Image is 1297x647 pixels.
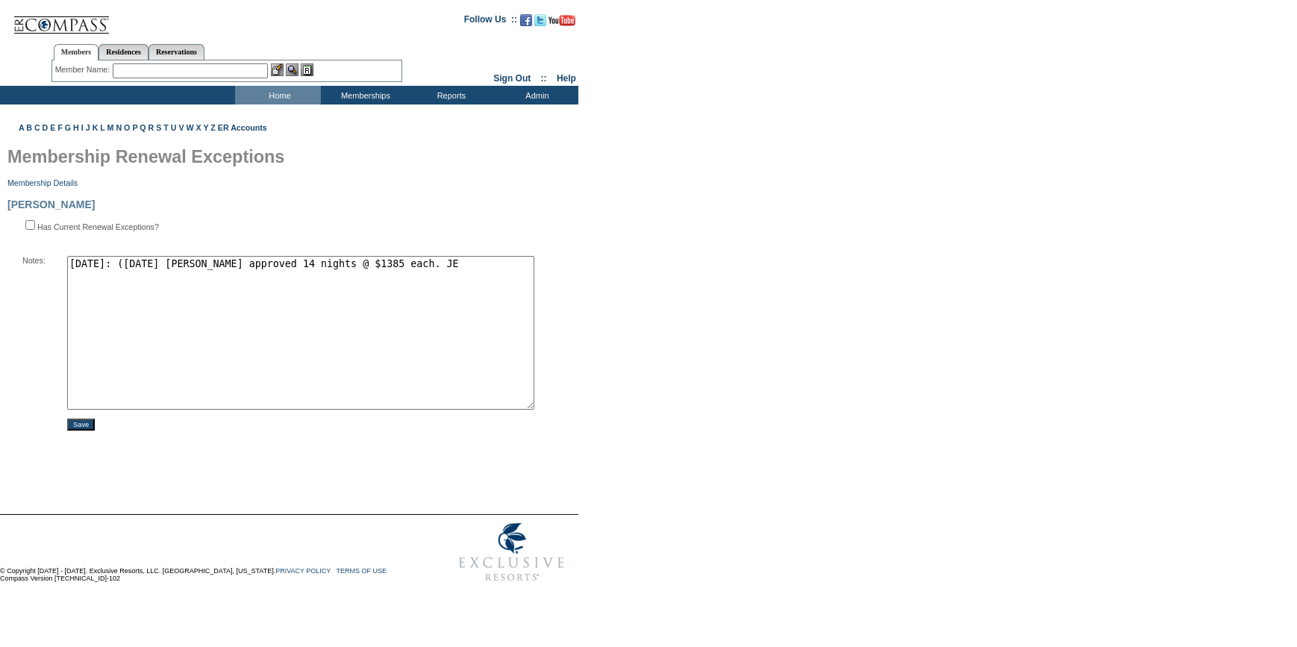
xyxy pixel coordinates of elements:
input: Save [67,419,95,431]
a: F [57,123,63,132]
span: Notes: [22,256,46,265]
a: Membership Details [7,178,78,187]
span: [PERSON_NAME] [7,199,95,210]
a: M [107,123,114,132]
a: S [156,123,161,132]
a: Members [54,44,99,60]
a: T [163,123,169,132]
img: Become our fan on Facebook [520,14,532,26]
a: Q [140,123,146,132]
a: Help [557,73,576,84]
a: B [26,123,32,132]
td: Memberships [321,86,407,104]
a: X [196,123,201,132]
a: D [43,123,49,132]
a: I [81,123,84,132]
a: Y [203,123,208,132]
a: P [132,123,137,132]
img: Subscribe to our YouTube Channel [549,15,575,26]
h1: Membership Renewal Exceptions [7,143,578,175]
img: b_edit.gif [271,63,284,76]
a: K [93,123,99,132]
a: E [50,123,55,132]
a: Follow us on Twitter [534,19,546,28]
td: Home [235,86,321,104]
a: PRIVACY POLICY [275,567,331,575]
a: W [187,123,194,132]
img: Reservations [301,63,313,76]
a: J [86,123,90,132]
a: Sign Out [493,73,531,84]
a: A [19,123,24,132]
td: Follow Us :: [464,13,517,31]
td: Reports [407,86,493,104]
img: Exclusive Resorts [445,515,578,590]
a: R [149,123,154,132]
a: V [178,123,184,132]
a: U [171,123,177,132]
img: View [286,63,299,76]
img: Compass Home [13,4,110,34]
a: N [116,123,122,132]
a: Become our fan on Facebook [520,19,532,28]
img: Follow us on Twitter [534,14,546,26]
a: TERMS OF USE [337,567,387,575]
td: Admin [493,86,578,104]
a: O [124,123,130,132]
a: Residences [99,44,149,60]
a: C [34,123,40,132]
label: Has Current Renewal Exceptions? [37,222,159,231]
a: Reservations [149,44,204,60]
a: L [100,123,104,132]
a: Subscribe to our YouTube Channel [549,19,575,28]
a: ER Accounts [218,123,267,132]
div: Member Name: [55,63,113,76]
a: H [73,123,79,132]
a: Z [210,123,216,132]
span: :: [541,73,547,84]
a: G [65,123,71,132]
